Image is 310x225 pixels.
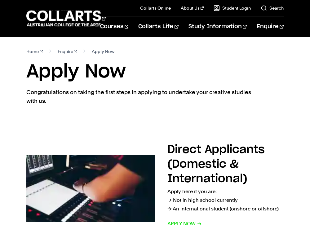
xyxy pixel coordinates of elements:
h1: Apply Now [26,61,284,83]
a: Collarts Online [140,5,171,11]
a: Enquire [58,47,77,56]
p: Apply here if you are: → Not in high school currently → An international student (onshore or offs... [167,187,284,213]
a: Search [261,5,284,11]
a: Collarts Life [138,16,178,37]
a: Enquire [257,16,284,37]
a: Student Login [214,5,251,11]
div: Go to homepage [26,10,85,27]
h2: Direct Applicants (Domestic & International) [167,144,265,184]
a: Courses [100,16,128,37]
a: Study Information [188,16,247,37]
a: About Us [181,5,204,11]
span: Apply Now [92,47,114,56]
a: Home [26,47,43,56]
p: Congratulations on taking the first steps in applying to undertake your creative studies with us. [26,88,253,105]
